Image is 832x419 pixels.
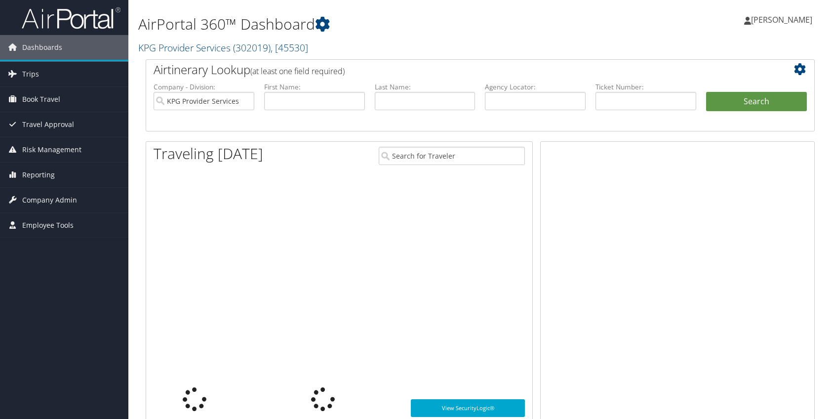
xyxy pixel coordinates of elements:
[138,14,594,35] h1: AirPortal 360™ Dashboard
[138,41,308,54] a: KPG Provider Services
[706,92,807,112] button: Search
[22,87,60,112] span: Book Travel
[751,14,812,25] span: [PERSON_NAME]
[22,112,74,137] span: Travel Approval
[154,61,751,78] h2: Airtinerary Lookup
[22,35,62,60] span: Dashboards
[271,41,308,54] span: , [ 45530 ]
[22,6,120,30] img: airportal-logo.png
[22,213,74,238] span: Employee Tools
[154,143,263,164] h1: Traveling [DATE]
[154,82,254,92] label: Company - Division:
[595,82,696,92] label: Ticket Number:
[22,188,77,212] span: Company Admin
[375,82,475,92] label: Last Name:
[22,62,39,86] span: Trips
[264,82,365,92] label: First Name:
[22,137,81,162] span: Risk Management
[250,66,345,77] span: (at least one field required)
[744,5,822,35] a: [PERSON_NAME]
[411,399,525,417] a: View SecurityLogic®
[485,82,586,92] label: Agency Locator:
[22,163,55,187] span: Reporting
[233,41,271,54] span: ( 302019 )
[379,147,525,165] input: Search for Traveler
